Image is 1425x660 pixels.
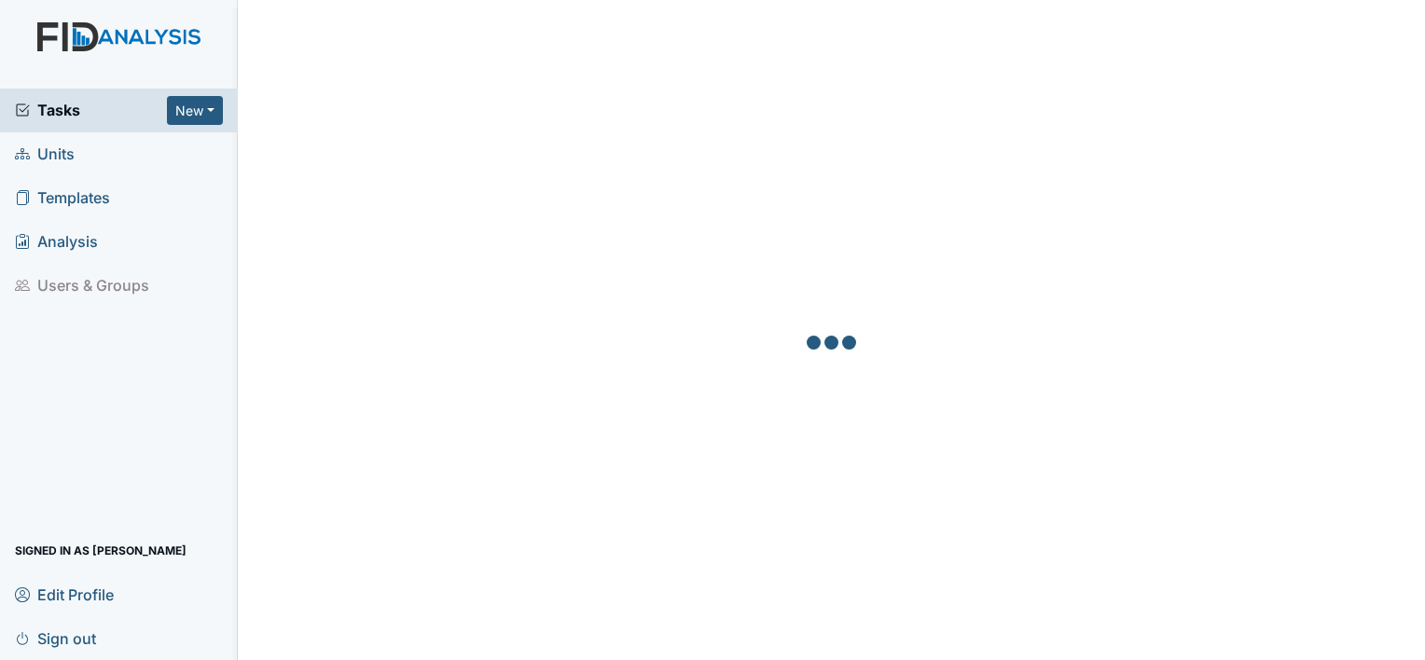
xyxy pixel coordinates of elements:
[167,96,223,125] button: New
[15,140,75,169] span: Units
[15,227,98,256] span: Analysis
[15,536,187,565] span: Signed in as [PERSON_NAME]
[15,580,114,609] span: Edit Profile
[15,99,167,121] a: Tasks
[15,184,110,213] span: Templates
[15,624,96,653] span: Sign out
